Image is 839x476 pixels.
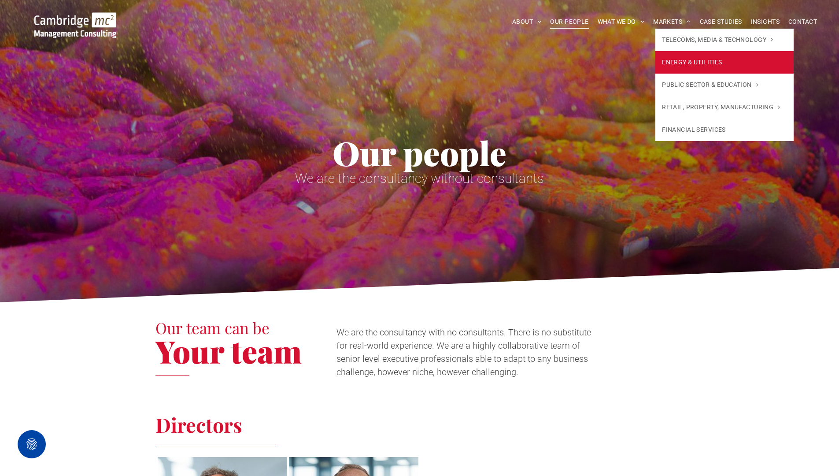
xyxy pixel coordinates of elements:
span: Our people [333,130,506,175]
a: Your Business Transformed | Cambridge Management Consulting [34,14,116,23]
span: We are the consultancy without consultants [295,171,544,186]
span: We are the consultancy with no consultants. There is no substitute for real-world experience. We ... [336,327,591,377]
span: ENERGY & UTILITIES [662,58,722,67]
a: ENERGY & UTILITIES [655,51,793,74]
span: FINANCIAL SERVICES [662,125,726,134]
a: INSIGHTS [747,15,784,29]
a: OUR PEOPLE [546,15,593,29]
a: FINANCIAL SERVICES [655,119,793,141]
span: Our team can be [155,317,270,338]
a: CONTACT [784,15,821,29]
a: CASE STUDIES [695,15,747,29]
span: Your team [155,330,302,372]
span: RETAIL, PROPERTY, MANUFACTURING [662,103,780,112]
a: WHAT WE DO [593,15,649,29]
a: MARKETS [649,15,695,29]
span: MARKETS [653,15,691,29]
span: Directors [155,411,242,438]
a: TELECOMS, MEDIA & TECHNOLOGY [655,29,793,51]
a: RETAIL, PROPERTY, MANUFACTURING [655,96,793,119]
a: PUBLIC SECTOR & EDUCATION [655,74,793,96]
a: ABOUT [508,15,546,29]
span: PUBLIC SECTOR & EDUCATION [662,80,758,89]
img: Go to Homepage [34,12,116,38]
span: TELECOMS, MEDIA & TECHNOLOGY [662,35,773,45]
